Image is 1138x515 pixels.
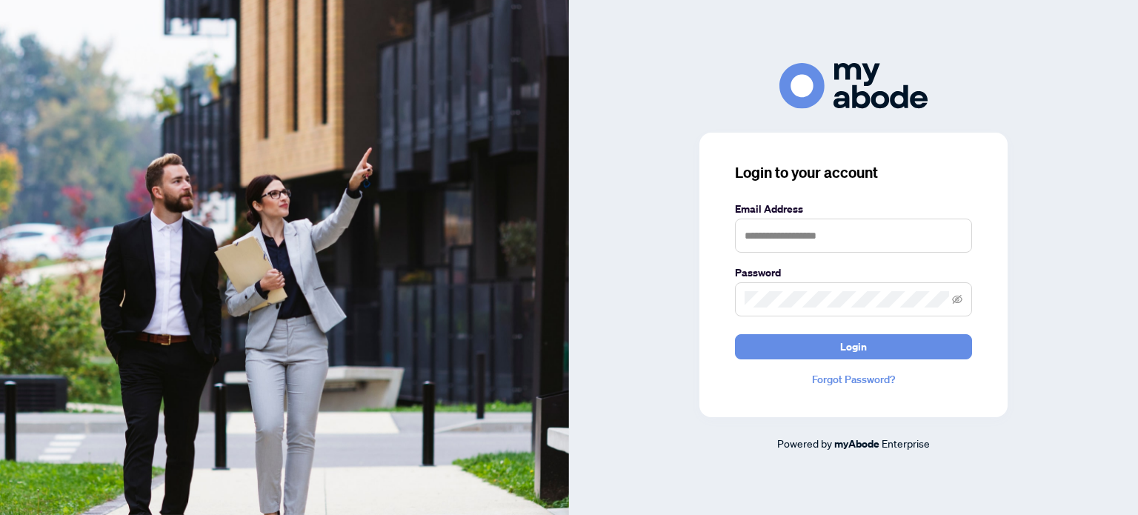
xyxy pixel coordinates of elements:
[735,201,972,217] label: Email Address
[777,436,832,450] span: Powered by
[882,436,930,450] span: Enterprise
[834,436,879,452] a: myAbode
[735,162,972,183] h3: Login to your account
[735,265,972,281] label: Password
[952,294,962,305] span: eye-invisible
[779,63,928,108] img: ma-logo
[840,335,867,359] span: Login
[735,334,972,359] button: Login
[735,371,972,388] a: Forgot Password?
